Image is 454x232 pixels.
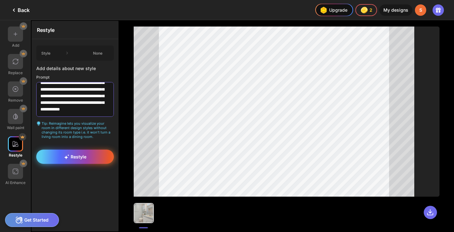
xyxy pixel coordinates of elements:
span: Restyle [64,154,86,159]
span: 2 [370,8,373,13]
div: Remove [8,98,23,103]
div: Add details about new style [36,66,114,71]
img: textarea-hint-icon.svg [36,121,41,126]
div: Back [10,6,30,14]
div: Prompt [36,75,114,80]
div: Wall paint [7,125,24,130]
div: Add [12,43,19,48]
div: Restyle [32,21,118,39]
div: AI Enhance [5,180,26,185]
div: Get Started [5,213,59,227]
div: Restyle [9,153,22,158]
div: Style [41,51,50,56]
div: Upgrade [318,5,347,15]
img: upgrade-nav-btn-icon.gif [318,5,329,15]
div: My designs [379,4,412,16]
div: S [415,4,426,16]
div: Replace [8,70,23,75]
div: None [86,51,109,56]
div: Tip: Reimagine lets you visualize your room in different design styles without changing its room ... [36,121,114,139]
